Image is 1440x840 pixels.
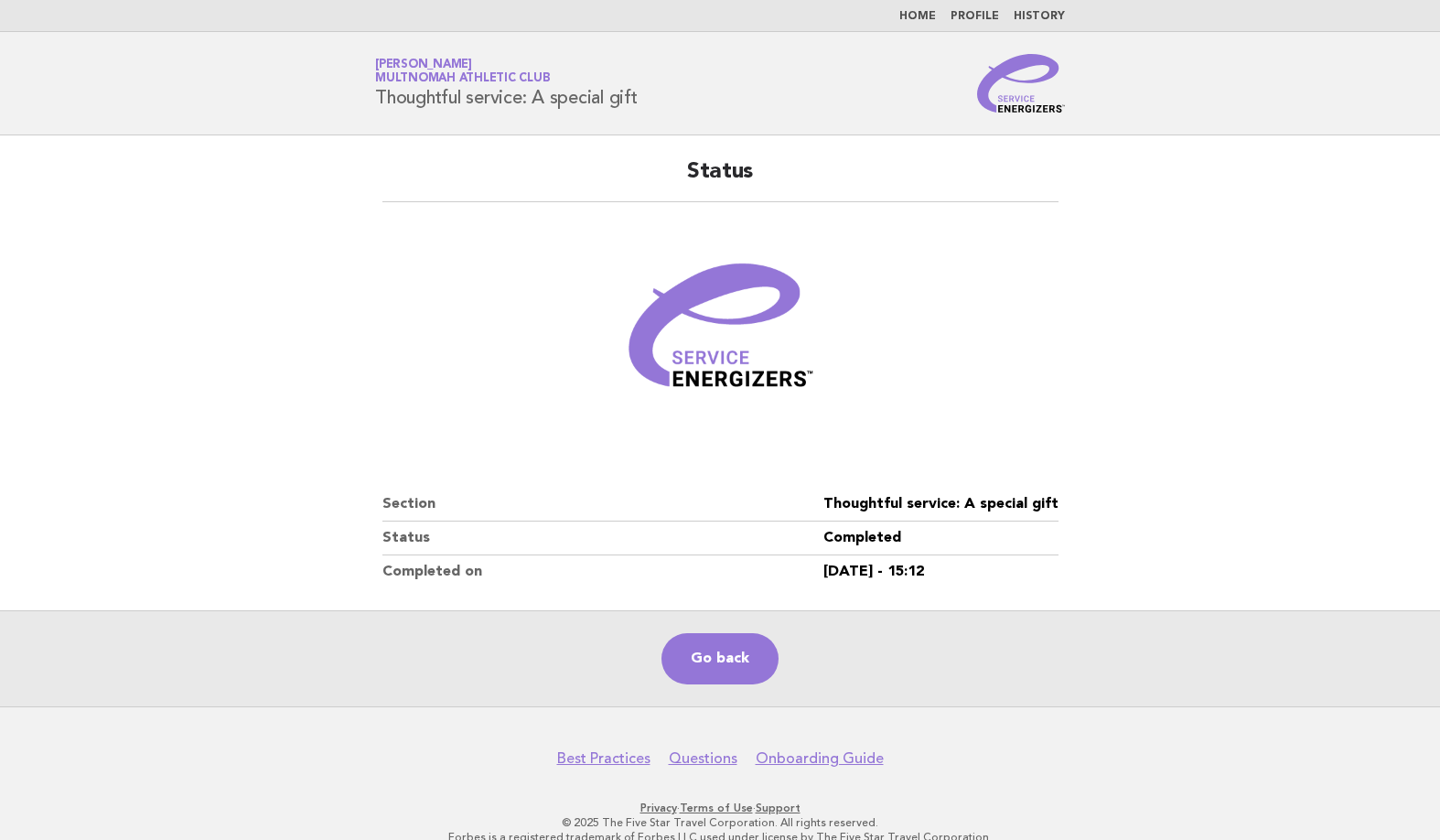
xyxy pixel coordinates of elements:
[823,488,1059,522] dd: Thoughtful service: A special gift
[382,555,823,588] dt: Completed on
[977,54,1065,113] img: Service Energizers
[823,555,1059,588] dd: [DATE] - 15:12
[756,802,801,814] a: Support
[640,802,677,814] a: Privacy
[557,749,650,768] a: Best Practices
[1014,11,1065,22] a: History
[610,224,830,444] img: Verified
[951,11,999,22] a: Profile
[899,11,936,22] a: Home
[160,801,1280,815] p: · ·
[756,749,884,768] a: Onboarding Guide
[661,633,779,684] a: Go back
[680,802,753,814] a: Terms of Use
[669,749,737,768] a: Questions
[160,815,1280,830] p: © 2025 The Five Star Travel Corporation. All rights reserved.
[375,59,550,84] a: [PERSON_NAME]Multnomah Athletic Club
[823,522,1059,555] dd: Completed
[375,73,550,85] span: Multnomah Athletic Club
[375,59,638,107] h1: Thoughtful service: A special gift
[382,157,1059,202] h2: Status
[382,522,823,555] dt: Status
[382,488,823,522] dt: Section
